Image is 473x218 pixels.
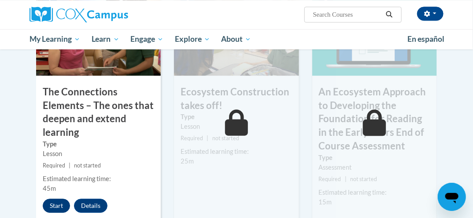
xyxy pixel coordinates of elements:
[207,135,209,142] span: |
[74,199,107,213] button: Details
[319,176,341,182] span: Required
[212,135,239,142] span: not started
[417,7,443,21] button: Account Settings
[319,198,332,206] span: 15m
[319,188,430,197] div: Estimated learning time:
[312,85,437,153] h3: An Ecosystem Approach to Developing the Foundation for Reading in the Early Years End of Course A...
[30,7,159,22] a: Cox Campus
[174,85,299,113] h3: Ecosystem Construction takes off!
[43,162,65,169] span: Required
[216,29,257,49] a: About
[181,135,203,142] span: Required
[23,29,450,49] div: Main menu
[130,34,163,44] span: Engage
[43,149,154,159] div: Lesson
[86,29,125,49] a: Learn
[181,112,292,122] label: Type
[221,34,251,44] span: About
[319,153,430,163] label: Type
[125,29,169,49] a: Engage
[74,162,101,169] span: not started
[43,185,56,192] span: 45m
[319,163,430,172] div: Assessment
[383,9,396,20] button: Search
[345,176,347,182] span: |
[407,34,444,44] span: En español
[181,122,292,131] div: Lesson
[30,34,80,44] span: My Learning
[24,29,86,49] a: My Learning
[30,7,128,22] img: Cox Campus
[169,29,216,49] a: Explore
[43,199,70,213] button: Start
[175,34,210,44] span: Explore
[36,85,161,139] h3: The Connections Elements – The ones that deepen and extend learning
[181,147,292,156] div: Estimated learning time:
[438,183,466,211] iframe: Button to launch messaging window
[402,30,450,48] a: En español
[350,176,377,182] span: not started
[92,34,119,44] span: Learn
[43,139,154,149] label: Type
[69,162,70,169] span: |
[312,9,383,20] input: Search Courses
[43,174,154,184] div: Estimated learning time:
[181,157,194,165] span: 25m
